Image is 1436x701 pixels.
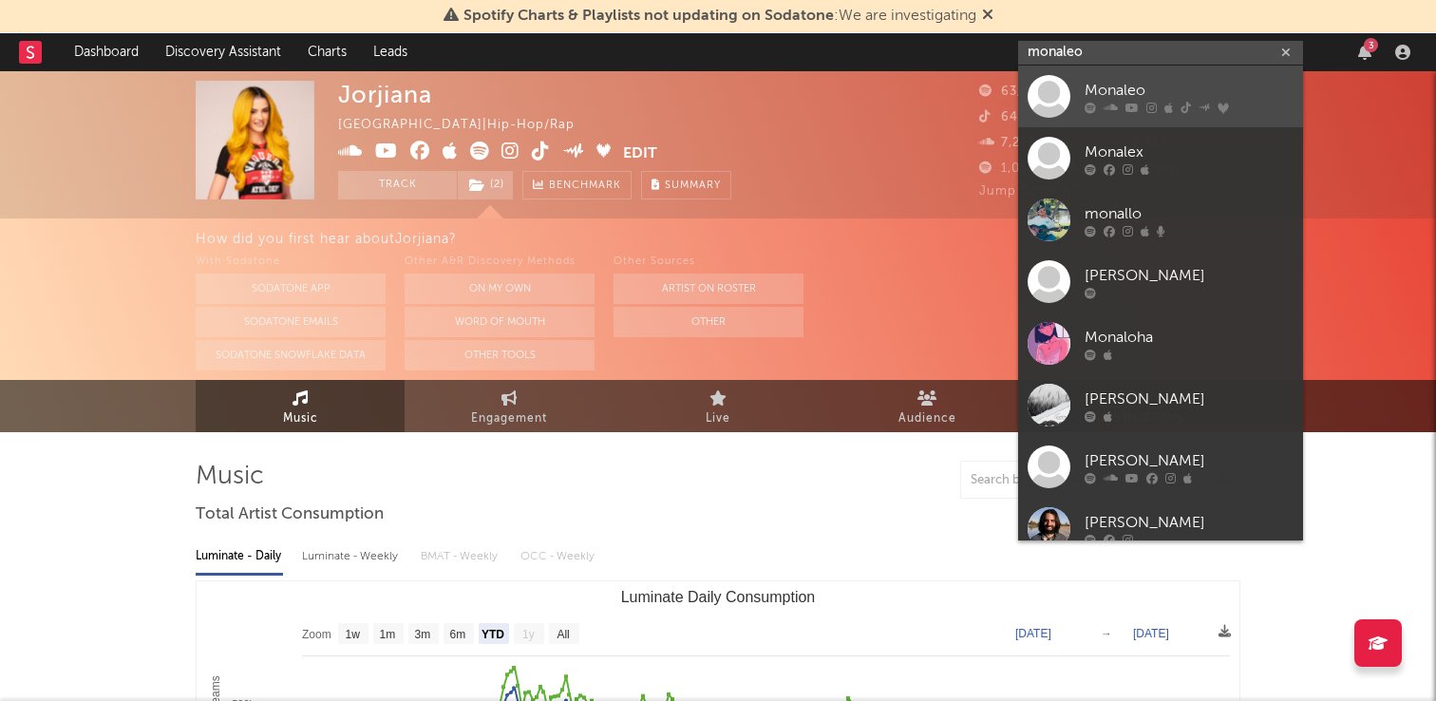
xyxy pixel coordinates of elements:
[1018,251,1303,313] a: [PERSON_NAME]
[1018,127,1303,189] a: Monalex
[614,307,803,337] button: Other
[1364,38,1378,52] div: 3
[898,407,956,430] span: Audience
[283,407,318,430] span: Music
[623,142,657,165] button: Edit
[1085,141,1294,163] div: Monalex
[1018,498,1303,559] a: [PERSON_NAME]
[1085,79,1294,102] div: Monaleo
[61,33,152,71] a: Dashboard
[1018,436,1303,498] a: [PERSON_NAME]
[1085,388,1294,410] div: [PERSON_NAME]
[405,251,595,274] div: Other A&R Discovery Methods
[979,185,1090,198] span: Jump Score: 82.5
[1085,264,1294,287] div: [PERSON_NAME]
[196,380,405,432] a: Music
[405,274,595,304] button: On My Own
[196,274,386,304] button: Sodatone App
[979,137,1036,149] span: 7,258
[522,171,632,199] a: Benchmark
[1085,202,1294,225] div: monallo
[196,251,386,274] div: With Sodatone
[196,340,386,370] button: Sodatone Snowflake Data
[457,171,514,199] span: ( 2 )
[1358,45,1371,60] button: 3
[458,171,513,199] button: (2)
[338,171,457,199] button: Track
[1085,326,1294,349] div: Monaloha
[463,9,976,24] span: : We are investigating
[338,81,432,108] div: Jorjiana
[471,407,547,430] span: Engagement
[294,33,360,71] a: Charts
[614,380,822,432] a: Live
[405,307,595,337] button: Word Of Mouth
[706,407,730,430] span: Live
[196,307,386,337] button: Sodatone Emails
[1085,511,1294,534] div: [PERSON_NAME]
[1018,374,1303,436] a: [PERSON_NAME]
[1085,449,1294,472] div: [PERSON_NAME]
[979,162,1181,175] span: 1,058,989 Monthly Listeners
[822,380,1031,432] a: Audience
[405,340,595,370] button: Other Tools
[1018,189,1303,251] a: monallo
[360,33,421,71] a: Leads
[614,274,803,304] button: Artist on Roster
[1018,41,1303,65] input: Search for artists
[665,180,721,191] span: Summary
[549,175,621,198] span: Benchmark
[979,111,1056,123] span: 644,800
[982,9,993,24] span: Dismiss
[1018,66,1303,127] a: Monaleo
[641,171,731,199] button: Summary
[405,380,614,432] a: Engagement
[196,228,1436,251] div: How did you first hear about Jorjiana ?
[614,251,803,274] div: Other Sources
[979,85,1046,98] span: 63,492
[152,33,294,71] a: Discovery Assistant
[338,114,596,137] div: [GEOGRAPHIC_DATA] | Hip-Hop/Rap
[1018,313,1303,374] a: Monaloha
[463,9,834,24] span: Spotify Charts & Playlists not updating on Sodatone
